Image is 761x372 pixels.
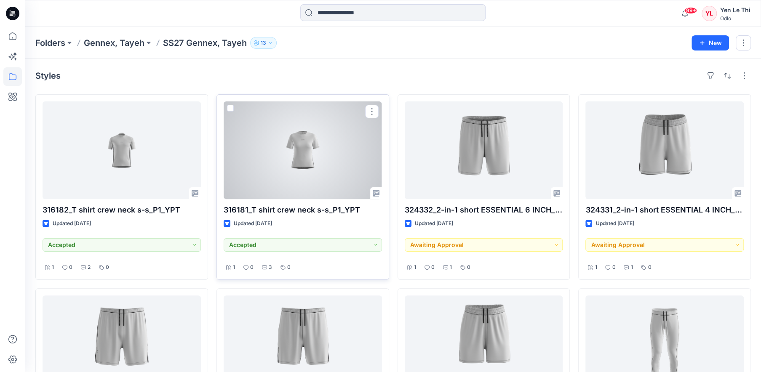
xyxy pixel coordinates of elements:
div: Yen Le Thi [720,5,750,15]
p: 1 [630,263,633,272]
p: 316181_T shirt crew neck s-s_P1_YPT [224,204,382,216]
button: 13 [250,37,277,49]
a: 324332_2-in-1 short ESSENTIAL 6 INCH_P1_YPT [405,101,563,199]
div: Odlo [720,15,750,21]
p: 13 [261,38,266,48]
h4: Styles [35,71,61,81]
p: 0 [467,263,470,272]
a: 316181_T shirt crew neck s-s_P1_YPT [224,101,382,199]
p: 1 [450,263,452,272]
p: Updated [DATE] [234,219,272,228]
div: YL [702,6,717,21]
p: 0 [648,263,651,272]
p: 1 [52,263,54,272]
p: 0 [250,263,254,272]
p: Updated [DATE] [53,219,91,228]
p: 0 [431,263,435,272]
p: 1 [414,263,416,272]
p: 0 [106,263,109,272]
p: Updated [DATE] [595,219,634,228]
p: 2 [88,263,91,272]
a: Gennex, Tayeh [84,37,144,49]
p: 324332_2-in-1 short ESSENTIAL 6 INCH_P1_YPT [405,204,563,216]
p: 0 [287,263,291,272]
p: 316182_T shirt crew neck s-s_P1_YPT [43,204,201,216]
p: Updated [DATE] [415,219,453,228]
p: 1 [233,263,235,272]
p: 0 [612,263,615,272]
span: 99+ [684,7,697,14]
a: 324331_2-in-1 short ESSENTIAL 4 INCH_P1_YPT [585,101,744,199]
p: 324331_2-in-1 short ESSENTIAL 4 INCH_P1_YPT [585,204,744,216]
button: New [692,35,729,50]
p: 3 [269,263,272,272]
p: 0 [69,263,72,272]
a: Folders [35,37,65,49]
p: SS27 Gennex, Tayeh [163,37,247,49]
a: 316182_T shirt crew neck s-s_P1_YPT [43,101,201,199]
p: 1 [595,263,597,272]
